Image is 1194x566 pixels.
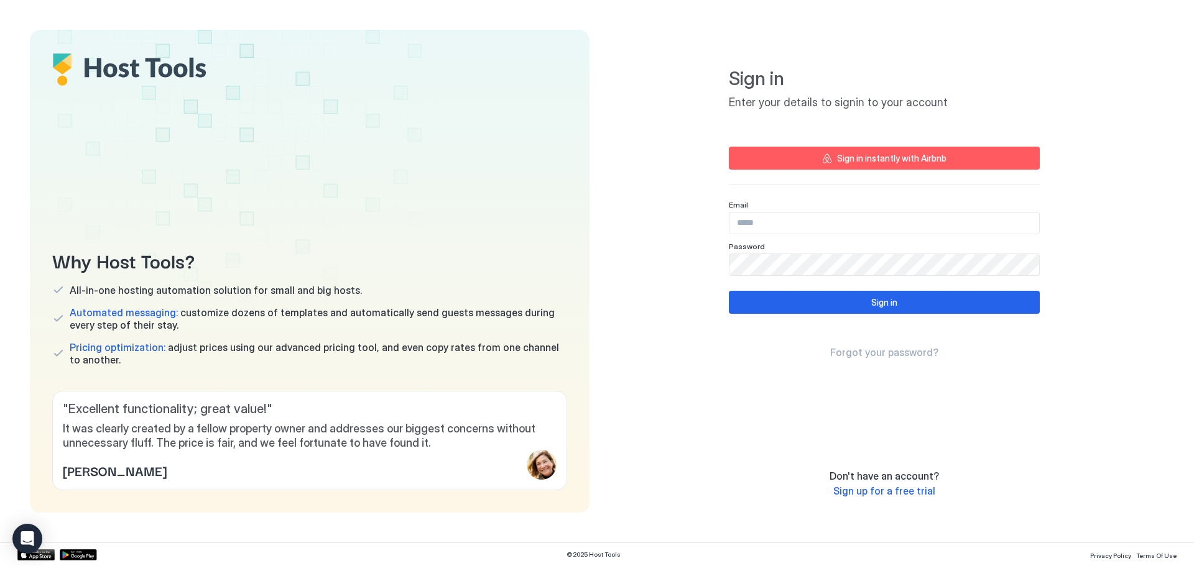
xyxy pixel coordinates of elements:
[830,470,939,482] span: Don't have an account?
[729,67,1040,91] span: Sign in
[729,212,1039,234] input: Input Field
[567,550,621,559] span: © 2025 Host Tools
[1090,552,1131,559] span: Privacy Policy
[729,254,1039,275] input: Input Field
[70,284,362,296] span: All-in-one hosting automation solution for small and big hosts.
[729,147,1040,170] button: Sign in instantly with Airbnb
[63,461,167,480] span: [PERSON_NAME]
[17,549,55,560] a: App Store
[12,524,42,554] div: Open Intercom Messenger
[729,200,748,209] span: Email
[70,341,567,366] span: adjust prices using our advanced pricing tool, and even copy rates from one channel to another.
[63,401,557,417] span: " Excellent functionality; great value! "
[1136,548,1177,561] a: Terms Of Use
[729,242,765,251] span: Password
[52,246,567,274] span: Why Host Tools?
[729,291,1040,314] button: Sign in
[63,422,557,450] span: It was clearly created by a fellow property owner and addresses our biggest concerns without unne...
[729,96,1040,110] span: Enter your details to signin to your account
[1090,548,1131,561] a: Privacy Policy
[60,549,97,560] a: Google Play Store
[830,346,938,359] a: Forgot your password?
[70,306,178,319] span: Automated messaging:
[70,341,165,354] span: Pricing optimization:
[1136,552,1177,559] span: Terms Of Use
[837,152,946,165] div: Sign in instantly with Airbnb
[833,485,935,497] span: Sign up for a free trial
[833,485,935,498] a: Sign up for a free trial
[871,296,897,309] div: Sign in
[527,450,557,480] div: profile
[70,306,567,331] span: customize dozens of templates and automatically send guests messages during every step of their s...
